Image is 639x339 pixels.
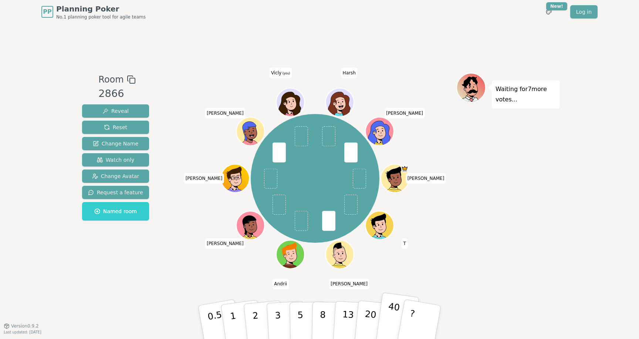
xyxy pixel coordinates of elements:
[570,5,598,19] a: Log in
[82,169,149,183] button: Change Avatar
[281,72,290,75] span: (you)
[56,4,146,14] span: Planning Poker
[43,7,51,16] span: PP
[82,137,149,150] button: Change Name
[401,165,408,172] span: Gary is the host
[88,189,143,196] span: Request a feature
[277,89,304,116] button: Click to change your avatar
[496,84,556,105] p: Waiting for 7 more votes...
[11,323,39,329] span: Version 0.9.2
[406,173,446,184] span: Click to change your name
[94,208,137,215] span: Named room
[97,156,135,164] span: Watch only
[92,172,139,180] span: Change Avatar
[205,108,246,118] span: Click to change your name
[98,73,124,86] span: Room
[384,108,425,118] span: Click to change your name
[329,279,369,289] span: Click to change your name
[56,14,146,20] span: No.1 planning poker tool for agile teams
[272,279,289,289] span: Click to change your name
[82,202,149,221] button: Named room
[102,107,129,115] span: Reveal
[4,330,41,334] span: Last updated: [DATE]
[82,186,149,199] button: Request a feature
[542,5,555,19] button: New!
[4,323,39,329] button: Version0.9.2
[205,238,246,249] span: Click to change your name
[98,86,135,101] div: 2866
[82,121,149,134] button: Reset
[93,140,138,147] span: Change Name
[269,68,292,78] span: Click to change your name
[82,153,149,167] button: Watch only
[104,124,127,131] span: Reset
[341,68,358,78] span: Click to change your name
[546,2,567,10] div: New!
[41,4,146,20] a: PPPlanning PokerNo.1 planning poker tool for agile teams
[184,173,224,184] span: Click to change your name
[402,238,408,249] span: Click to change your name
[82,104,149,118] button: Reveal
